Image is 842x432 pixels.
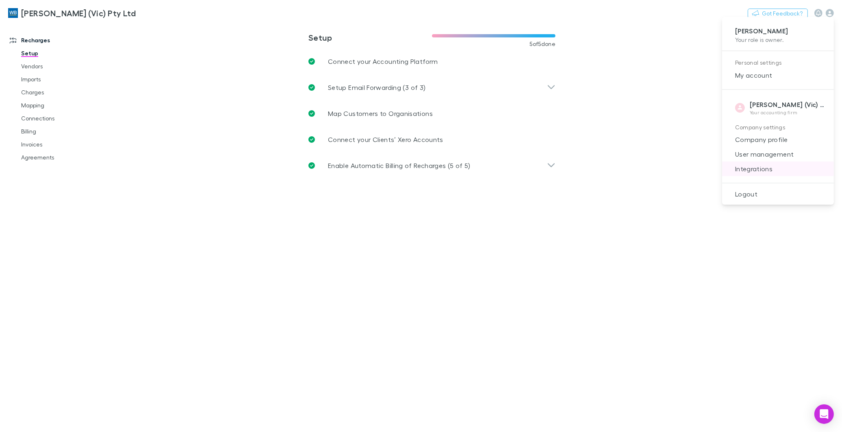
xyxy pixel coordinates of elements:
p: [PERSON_NAME] [735,27,821,35]
span: Logout [729,189,827,199]
span: Company profile [729,135,827,144]
span: User management [729,149,827,159]
span: My account [729,70,827,80]
p: Your accounting firm [750,109,827,116]
div: Open Intercom Messenger [814,404,834,424]
p: Your role is owner . [735,35,821,44]
p: Company settings [735,122,821,133]
p: Personal settings [735,58,821,68]
span: Integrations [729,164,827,174]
